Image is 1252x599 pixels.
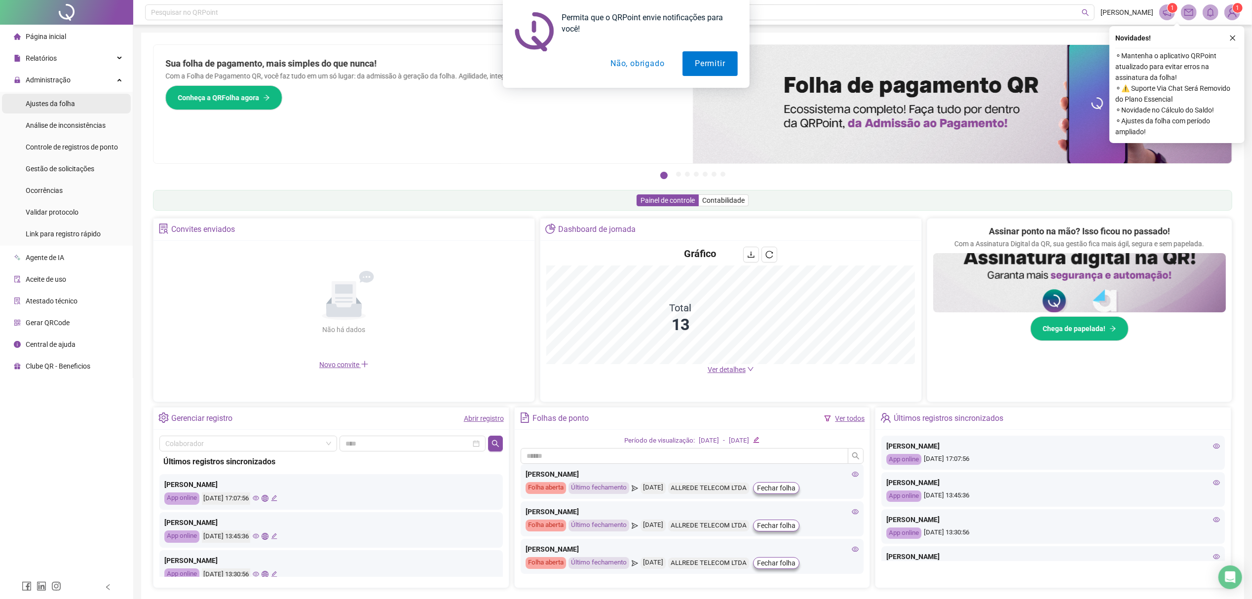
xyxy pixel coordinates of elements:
a: Ver detalhes down [708,366,754,374]
span: ⚬ Novidade no Cálculo do Saldo! [1115,105,1239,115]
span: Clube QR - Beneficios [26,362,90,370]
span: plus [361,360,369,368]
span: audit [14,276,21,283]
button: Fechar folha [753,557,799,569]
div: ALLREDE TELECOM LTDA [668,483,749,494]
button: 7 [721,172,725,177]
span: Contabilidade [702,196,745,204]
span: eye [852,546,859,553]
span: linkedin [37,581,46,591]
img: notification icon [515,12,554,51]
div: [PERSON_NAME] [526,544,859,555]
span: eye [852,508,859,515]
div: App online [886,490,921,502]
div: [PERSON_NAME] [886,477,1220,488]
div: [PERSON_NAME] [886,551,1220,562]
div: [DATE] [729,436,749,446]
span: ⚬ Ajustes da folha com período ampliado! [1115,115,1239,137]
button: Não, obrigado [598,51,677,76]
span: eye [253,533,259,539]
div: [PERSON_NAME] [886,514,1220,525]
h2: Assinar ponto na mão? Isso ficou no passado! [989,225,1170,238]
span: filter [824,415,831,422]
div: ALLREDE TELECOM LTDA [668,558,749,569]
button: 2 [676,172,681,177]
div: Folha aberta [526,557,566,569]
span: file-text [520,412,530,423]
span: Fechar folha [757,558,796,568]
div: [DATE] 13:45:36 [886,490,1220,502]
div: ALLREDE TELECOM LTDA [668,520,749,531]
div: [PERSON_NAME] [526,506,859,517]
div: Convites enviados [171,221,235,238]
div: App online [164,530,199,543]
a: Abrir registro [464,414,504,422]
button: 4 [694,172,699,177]
span: setting [158,412,169,423]
a: Ver todos [835,414,865,422]
img: banner%2F8d14a306-6205-4263-8e5b-06e9a85ad873.png [693,45,1232,163]
div: Folhas de ponto [532,410,589,427]
span: Validar protocolo [26,208,78,216]
img: banner%2F02c71560-61a6-44d4-94b9-c8ab97240462.png [933,253,1226,312]
div: [PERSON_NAME] [164,555,498,566]
span: qrcode [14,319,21,326]
span: Agente de IA [26,254,64,262]
span: eye [253,495,259,501]
span: send [632,557,638,569]
span: Ver detalhes [708,366,746,374]
span: Gerar QRCode [26,319,70,327]
span: eye [1213,516,1220,523]
div: Últimos registros sincronizados [894,410,1003,427]
span: send [632,482,638,494]
span: Conheça a QRFolha agora [178,92,259,103]
span: search [852,452,860,460]
span: pie-chart [545,224,556,234]
span: eye [1213,479,1220,486]
span: reload [765,251,773,259]
span: Fechar folha [757,483,796,493]
div: App online [164,568,199,581]
button: Fechar folha [753,520,799,531]
span: Central de ajuda [26,340,76,348]
span: solution [14,298,21,304]
span: solution [158,224,169,234]
span: eye [1213,553,1220,560]
span: edit [753,437,759,443]
button: 3 [685,172,690,177]
span: Aceite de uso [26,275,66,283]
span: global [262,533,268,539]
div: Folha aberta [526,482,566,494]
div: Permita que o QRPoint envie notificações para você! [554,12,738,35]
div: Período de visualização: [624,436,695,446]
span: Ocorrências [26,187,63,194]
span: send [632,520,638,531]
p: Com a Assinatura Digital da QR, sua gestão fica mais ágil, segura e sem papelada. [954,238,1204,249]
div: [DATE] 13:30:56 [886,527,1220,539]
span: Ajustes da folha [26,100,75,108]
div: App online [164,492,199,505]
div: [DATE] [641,520,666,531]
div: [PERSON_NAME] [164,479,498,490]
div: [DATE] [641,557,666,569]
div: [DATE] [641,482,666,494]
div: Último fechamento [569,557,629,569]
span: down [747,366,754,373]
span: info-circle [14,341,21,348]
span: team [880,412,891,423]
div: Gerenciar registro [171,410,232,427]
span: edit [271,533,277,539]
span: Atestado técnico [26,297,77,305]
button: Chega de papelada! [1030,316,1129,341]
span: facebook [22,581,32,591]
div: [DATE] 17:07:56 [202,492,250,505]
div: - [723,436,725,446]
button: 1 [660,172,668,179]
span: edit [271,495,277,501]
div: Folha aberta [526,520,566,531]
div: Último fechamento [569,482,629,494]
span: Novo convite [319,361,369,369]
span: edit [271,571,277,577]
span: arrow-right [263,94,270,101]
button: Fechar folha [753,482,799,494]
